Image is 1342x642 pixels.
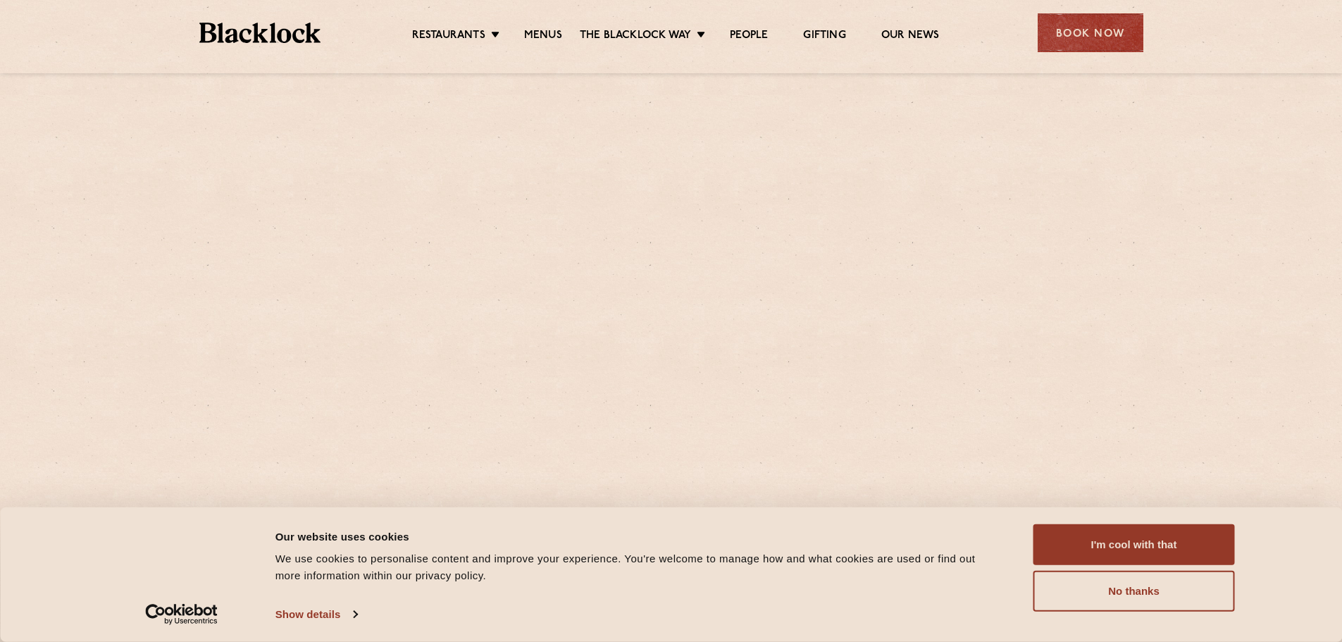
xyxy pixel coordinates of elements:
[275,604,357,625] a: Show details
[275,550,1002,584] div: We use cookies to personalise content and improve your experience. You're welcome to manage how a...
[120,604,243,625] a: Usercentrics Cookiebot - opens in a new window
[1038,13,1143,52] div: Book Now
[199,23,321,43] img: BL_Textured_Logo-footer-cropped.svg
[275,528,1002,545] div: Our website uses cookies
[412,29,485,44] a: Restaurants
[730,29,768,44] a: People
[524,29,562,44] a: Menus
[580,29,691,44] a: The Blacklock Way
[1033,571,1235,612] button: No thanks
[881,29,940,44] a: Our News
[1033,524,1235,565] button: I'm cool with that
[803,29,845,44] a: Gifting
